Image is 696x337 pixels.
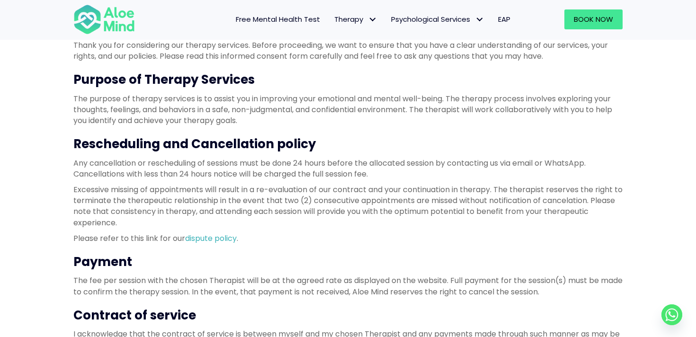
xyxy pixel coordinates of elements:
img: Aloe mind Logo [73,4,135,35]
span: EAP [498,14,510,24]
h3: Rescheduling and Cancellation policy [73,135,623,152]
span: Therapy: submenu [366,13,379,27]
a: Book Now [564,9,623,29]
span: Psychological Services [391,14,484,24]
p: The purpose of therapy services is to assist you in improving your emotional and mental well-bein... [73,93,623,126]
span: Psychological Services: submenu [473,13,486,27]
p: Excessive missing of appointments will result in a re-evaluation of our contract and your continu... [73,184,623,228]
a: Free Mental Health Test [229,9,327,29]
h3: Purpose of Therapy Services [73,71,623,88]
a: Whatsapp [661,304,682,325]
h3: Payment [73,253,623,270]
p: Any cancellation or rescheduling of sessions must be done 24 hours before the allocated session b... [73,158,623,179]
p: The fee per session with the chosen Therapist will be at the agreed rate as displayed on the webs... [73,275,623,297]
a: dispute policy [185,233,237,244]
p: Please refer to this link for our . [73,233,623,244]
span: Book Now [574,14,613,24]
a: EAP [491,9,518,29]
nav: Menu [147,9,518,29]
h3: Contract of service [73,307,623,324]
a: Psychological ServicesPsychological Services: submenu [384,9,491,29]
a: TherapyTherapy: submenu [327,9,384,29]
span: Therapy [334,14,377,24]
p: Thank you for considering our therapy services. Before proceeding, we want to ensure that you hav... [73,40,623,62]
span: Free Mental Health Test [236,14,320,24]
